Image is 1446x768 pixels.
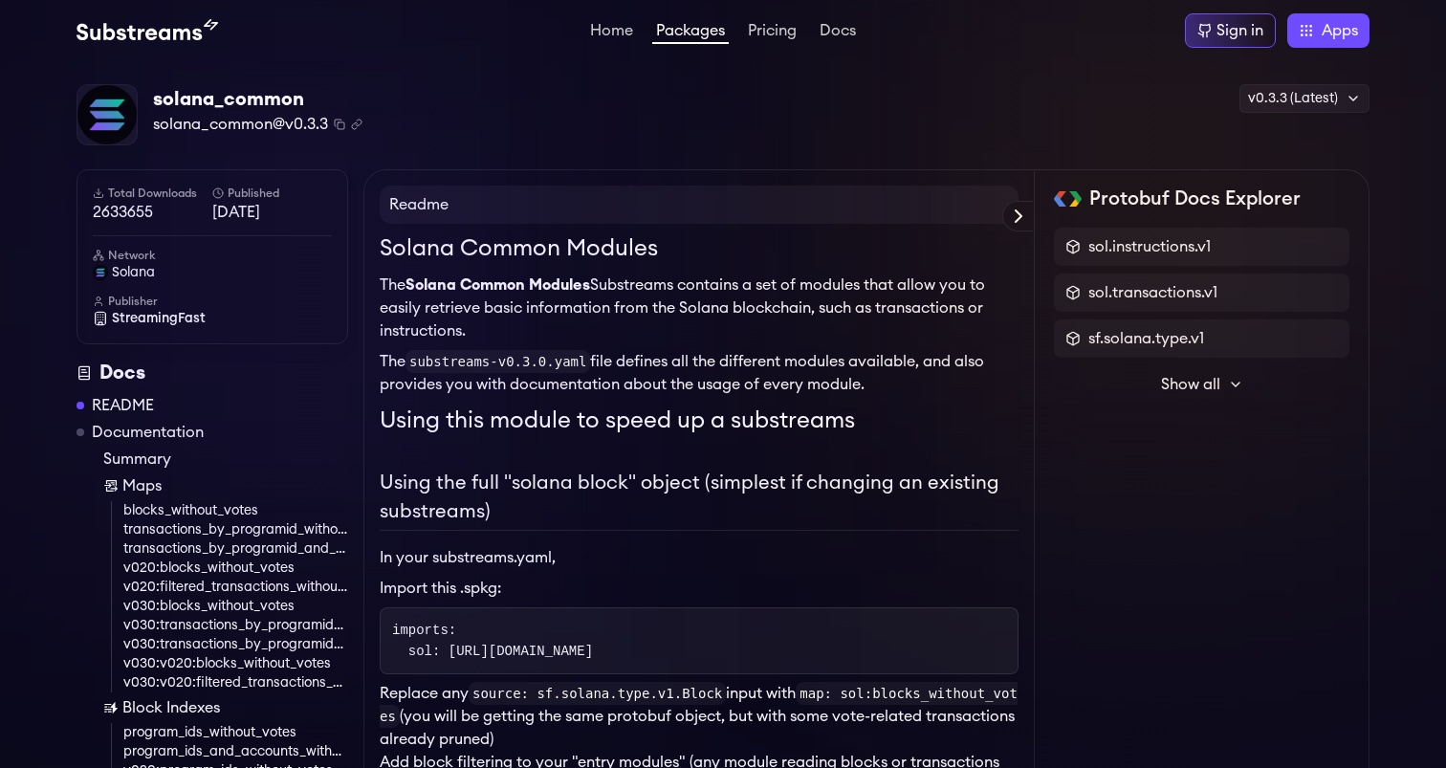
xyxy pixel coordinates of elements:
h1: Using this module to speed up a substreams [380,404,1019,438]
a: v020:blocks_without_votes [123,559,348,578]
h4: Readme [380,186,1019,224]
img: Substream's logo [77,19,218,42]
h6: Published [212,186,332,201]
img: solana [93,265,108,280]
a: v030:transactions_by_programid_and_account_without_votes [123,635,348,654]
a: transactions_by_programid_without_votes [123,520,348,539]
img: Protobuf [1054,191,1082,207]
span: sf.solana.type.v1 [1088,327,1204,350]
code: substreams-v0.3.0.yaml [405,350,590,373]
h6: Publisher [93,294,332,309]
button: Copy .spkg link to clipboard [351,119,362,130]
a: Summary [103,448,348,471]
h6: Total Downloads [93,186,212,201]
span: 2633655 [93,201,212,224]
h1: Solana Common Modules [380,231,1019,266]
div: Sign in [1216,19,1263,42]
code: map: sol:blocks_without_votes [380,682,1018,728]
h2: Protobuf Docs Explorer [1089,186,1301,212]
img: Package Logo [77,85,137,144]
span: solana_common@v0.3.3 [153,113,328,136]
span: sol.instructions.v1 [1088,235,1211,258]
span: StreamingFast [112,309,206,328]
span: solana [112,263,155,282]
img: Block Index icon [103,700,119,715]
p: In your substreams.yaml, [380,546,1019,569]
p: The file defines all the different modules available, and also provides you with documentation ab... [380,350,1019,396]
a: Pricing [744,23,800,42]
a: README [92,394,154,417]
a: v030:blocks_without_votes [123,597,348,616]
a: blocks_without_votes [123,501,348,520]
button: Show all [1054,365,1349,404]
a: v030:v020:blocks_without_votes [123,654,348,673]
p: Replace any input with (you will be getting the same protobuf object, but with some vote-related ... [380,682,1019,751]
img: Map icon [103,478,119,494]
a: v030:transactions_by_programid_without_votes [123,616,348,635]
a: v030:v020:filtered_transactions_without_votes [123,673,348,692]
a: v020:filtered_transactions_without_votes [123,578,348,597]
a: solana [93,263,332,282]
span: Show all [1161,373,1220,396]
h6: Network [93,248,332,263]
code: source: sf.solana.type.v1.Block [469,682,726,705]
a: program_ids_without_votes [123,723,348,742]
p: The Substreams contains a set of modules that allow you to easily retrieve basic information from... [380,274,1019,342]
a: Sign in [1185,13,1276,48]
span: Apps [1322,19,1358,42]
span: sol.transactions.v1 [1088,281,1217,304]
a: Block Indexes [103,696,348,719]
h2: Using the full "solana block" object (simplest if changing an existing substreams) [380,469,1019,531]
div: solana_common [153,86,362,113]
code: imports: sol: [URL][DOMAIN_NAME] [392,623,593,659]
a: Maps [103,474,348,497]
a: Documentation [92,421,204,444]
li: Import this .spkg: [380,577,1019,600]
strong: Solana Common Modules [405,277,590,293]
div: Docs [77,360,348,386]
a: Packages [652,23,729,44]
span: [DATE] [212,201,332,224]
a: program_ids_and_accounts_without_votes [123,742,348,761]
a: Docs [816,23,860,42]
div: v0.3.3 (Latest) [1239,84,1369,113]
a: StreamingFast [93,309,332,328]
button: Copy package name and version [334,119,345,130]
a: Home [586,23,637,42]
a: transactions_by_programid_and_account_without_votes [123,539,348,559]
